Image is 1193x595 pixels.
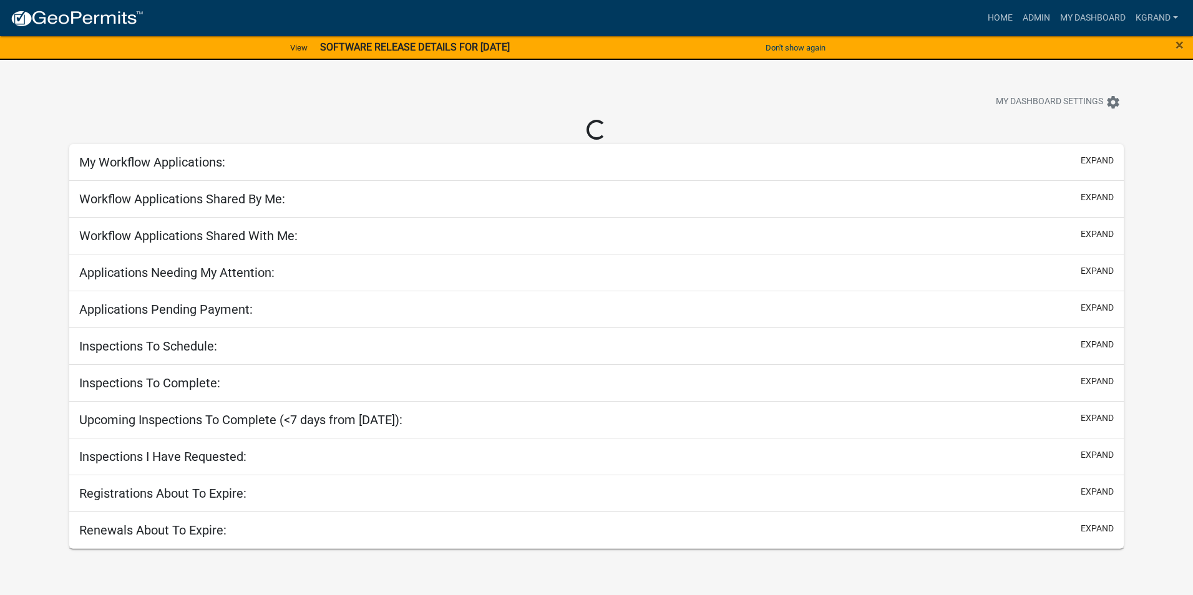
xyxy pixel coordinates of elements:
[1081,154,1114,167] button: expand
[79,302,253,317] h5: Applications Pending Payment:
[1018,6,1055,30] a: Admin
[1081,338,1114,351] button: expand
[1055,6,1131,30] a: My Dashboard
[983,6,1018,30] a: Home
[79,412,402,427] h5: Upcoming Inspections To Complete (<7 days from [DATE]):
[1106,95,1121,110] i: settings
[79,228,298,243] h5: Workflow Applications Shared With Me:
[285,37,313,58] a: View
[79,486,246,501] h5: Registrations About To Expire:
[1081,301,1114,314] button: expand
[79,265,275,280] h5: Applications Needing My Attention:
[1081,412,1114,425] button: expand
[1081,485,1114,498] button: expand
[1081,191,1114,204] button: expand
[79,449,246,464] h5: Inspections I Have Requested:
[320,41,510,53] strong: SOFTWARE RELEASE DETAILS FOR [DATE]
[79,523,226,538] h5: Renewals About To Expire:
[1081,522,1114,535] button: expand
[1176,36,1184,54] span: ×
[986,90,1131,114] button: My Dashboard Settingssettings
[1131,6,1183,30] a: kgrand
[79,191,285,206] h5: Workflow Applications Shared By Me:
[1081,448,1114,462] button: expand
[1081,375,1114,388] button: expand
[79,375,220,390] h5: Inspections To Complete:
[996,95,1103,110] span: My Dashboard Settings
[761,37,830,58] button: Don't show again
[1176,37,1184,52] button: Close
[79,339,217,354] h5: Inspections To Schedule:
[1081,228,1114,241] button: expand
[79,155,225,170] h5: My Workflow Applications:
[1081,264,1114,278] button: expand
